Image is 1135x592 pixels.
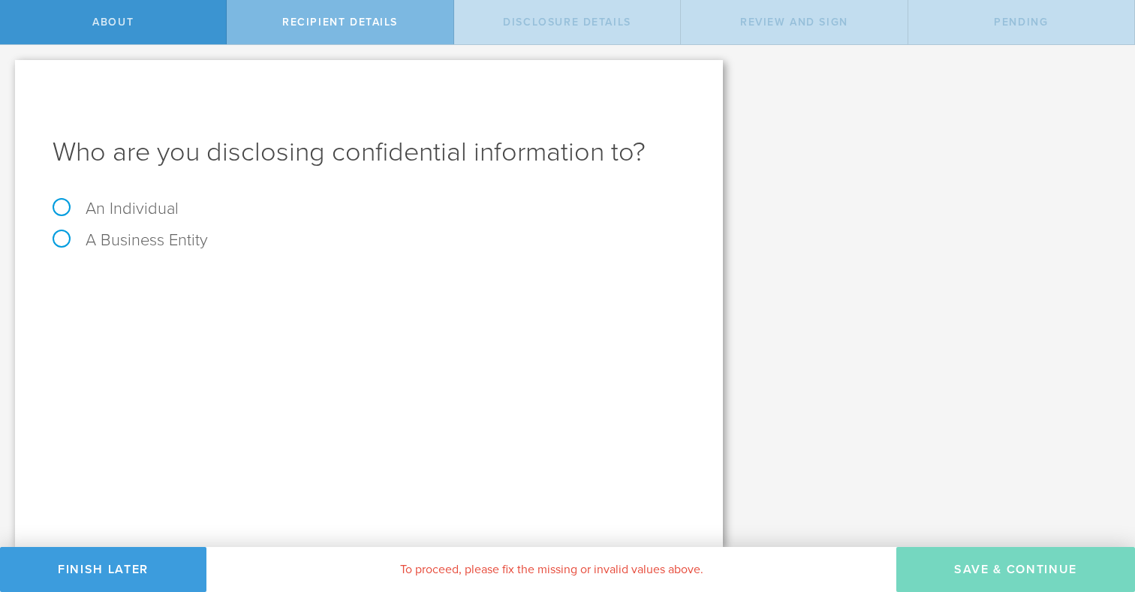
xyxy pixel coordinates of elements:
[53,230,208,250] label: A Business Entity
[282,16,398,29] span: Recipient details
[53,199,179,218] label: An Individual
[53,134,685,170] h1: Who are you disclosing confidential information to?
[896,547,1135,592] button: Save & Continue
[92,16,134,29] span: About
[503,16,631,29] span: Disclosure details
[740,16,848,29] span: Review and sign
[994,16,1048,29] span: Pending
[206,547,896,592] div: To proceed, please fix the missing or invalid values above.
